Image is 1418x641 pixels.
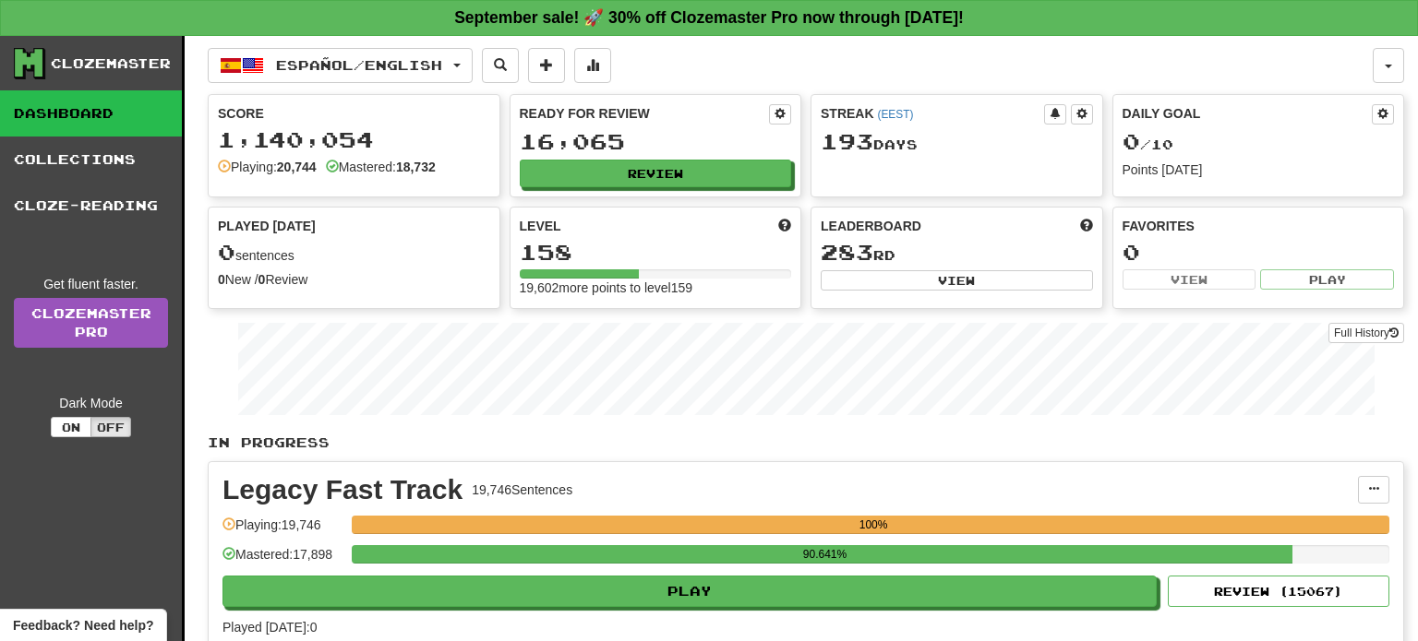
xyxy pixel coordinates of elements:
[208,433,1404,452] p: In Progress
[821,241,1093,265] div: rd
[520,217,561,235] span: Level
[218,241,490,265] div: sentences
[821,130,1093,154] div: Day s
[1123,269,1256,290] button: View
[482,48,519,83] button: Search sentences
[396,160,436,174] strong: 18,732
[276,57,442,73] span: Español / English
[520,160,792,187] button: Review
[520,279,792,297] div: 19,602 more points to level 159
[1080,217,1093,235] span: This week in points, UTC
[520,130,792,153] div: 16,065
[1168,576,1389,607] button: Review (15067)
[1123,241,1395,264] div: 0
[821,128,873,154] span: 193
[51,417,91,437] button: On
[877,108,913,121] a: (EEST)
[1123,160,1395,179] div: Points [DATE]
[14,298,168,348] a: ClozemasterPro
[821,104,1044,123] div: Streak
[821,217,921,235] span: Leaderboard
[1260,269,1394,290] button: Play
[218,158,317,176] div: Playing:
[1123,137,1173,152] span: / 10
[218,239,235,265] span: 0
[1123,104,1373,125] div: Daily Goal
[357,545,1292,564] div: 90.641%
[14,275,168,293] div: Get fluent faster.
[222,620,317,635] span: Played [DATE]: 0
[14,394,168,412] div: Dark Mode
[821,270,1093,291] button: View
[218,270,490,289] div: New / Review
[218,272,225,287] strong: 0
[1123,128,1140,154] span: 0
[357,516,1389,534] div: 100%
[472,481,572,499] div: 19,746 Sentences
[1328,323,1404,343] button: Full History
[218,217,316,235] span: Played [DATE]
[222,545,342,576] div: Mastered: 17,898
[574,48,611,83] button: More stats
[1123,217,1395,235] div: Favorites
[326,158,436,176] div: Mastered:
[218,128,490,151] div: 1,140,054
[277,160,317,174] strong: 20,744
[454,8,964,27] strong: September sale! 🚀 30% off Clozemaster Pro now through [DATE]!
[520,104,770,123] div: Ready for Review
[528,48,565,83] button: Add sentence to collection
[13,616,153,635] span: Open feedback widget
[520,241,792,264] div: 158
[90,417,131,437] button: Off
[208,48,473,83] button: Español/English
[218,104,490,123] div: Score
[258,272,266,287] strong: 0
[821,239,873,265] span: 283
[778,217,791,235] span: Score more points to level up
[222,576,1157,607] button: Play
[222,516,342,546] div: Playing: 19,746
[51,54,171,73] div: Clozemaster
[222,476,463,504] div: Legacy Fast Track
